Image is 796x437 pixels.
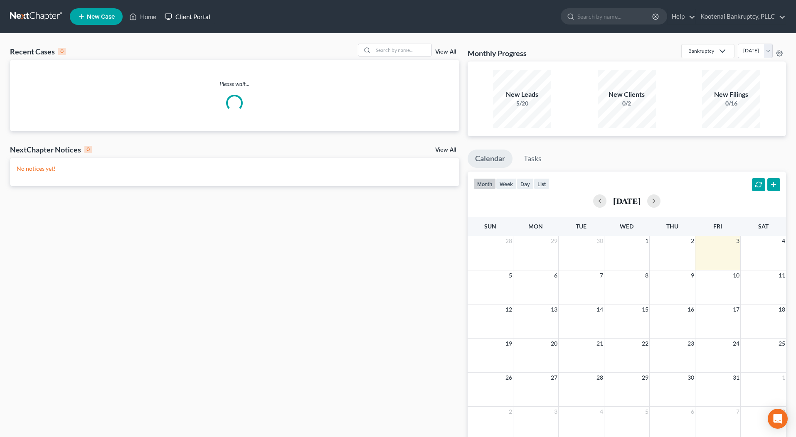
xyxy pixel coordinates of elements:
span: 29 [550,236,558,246]
button: day [517,178,534,189]
span: 28 [596,373,604,383]
span: 15 [641,304,649,314]
div: New Filings [702,90,760,99]
div: Open Intercom Messenger [768,409,788,429]
div: 0/16 [702,99,760,108]
span: 17 [732,304,740,314]
input: Search by name... [373,44,431,56]
a: View All [435,147,456,153]
span: 5 [508,270,513,280]
span: 14 [596,304,604,314]
span: 6 [690,407,695,417]
span: 1 [781,373,786,383]
span: 25 [778,339,786,349]
span: 10 [732,270,740,280]
span: Tue [576,223,587,230]
span: 5 [644,407,649,417]
span: 1 [644,236,649,246]
span: 28 [505,236,513,246]
p: No notices yet! [17,164,453,173]
span: 31 [732,373,740,383]
a: Client Portal [160,9,214,24]
span: 11 [778,270,786,280]
button: week [496,178,517,189]
span: 27 [550,373,558,383]
span: 24 [732,339,740,349]
span: 26 [505,373,513,383]
span: 8 [644,270,649,280]
span: 3 [735,236,740,246]
span: 19 [505,339,513,349]
a: Help [668,9,695,24]
div: NextChapter Notices [10,145,92,155]
span: 7 [599,270,604,280]
span: 8 [781,407,786,417]
div: 0 [58,48,66,55]
a: Home [125,9,160,24]
span: 29 [641,373,649,383]
span: Thu [666,223,678,230]
div: Bankruptcy [688,47,714,54]
div: New Leads [493,90,551,99]
div: 5/20 [493,99,551,108]
span: 23 [687,339,695,349]
div: Recent Cases [10,47,66,56]
span: 7 [735,407,740,417]
button: list [534,178,550,189]
span: 16 [687,304,695,314]
span: 2 [690,236,695,246]
span: Fri [713,223,722,230]
span: 12 [505,304,513,314]
a: Kootenai Bankruptcy, PLLC [696,9,786,24]
button: month [473,178,496,189]
a: View All [435,49,456,55]
h3: Monthly Progress [468,48,527,58]
span: 4 [599,407,604,417]
span: 3 [553,407,558,417]
a: Calendar [468,150,513,168]
span: 21 [596,339,604,349]
span: 2 [508,407,513,417]
h2: [DATE] [613,196,641,205]
span: 20 [550,339,558,349]
span: 6 [553,270,558,280]
span: Wed [620,223,633,230]
span: Sat [758,223,769,230]
span: Mon [528,223,543,230]
span: New Case [87,14,115,20]
div: New Clients [598,90,656,99]
span: 22 [641,339,649,349]
span: 30 [687,373,695,383]
span: 18 [778,304,786,314]
span: 4 [781,236,786,246]
a: Tasks [516,150,549,168]
span: Sun [484,223,496,230]
span: 13 [550,304,558,314]
div: 0/2 [598,99,656,108]
p: Please wait... [10,80,459,88]
span: 9 [690,270,695,280]
div: 0 [84,146,92,153]
input: Search by name... [577,9,653,24]
span: 30 [596,236,604,246]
